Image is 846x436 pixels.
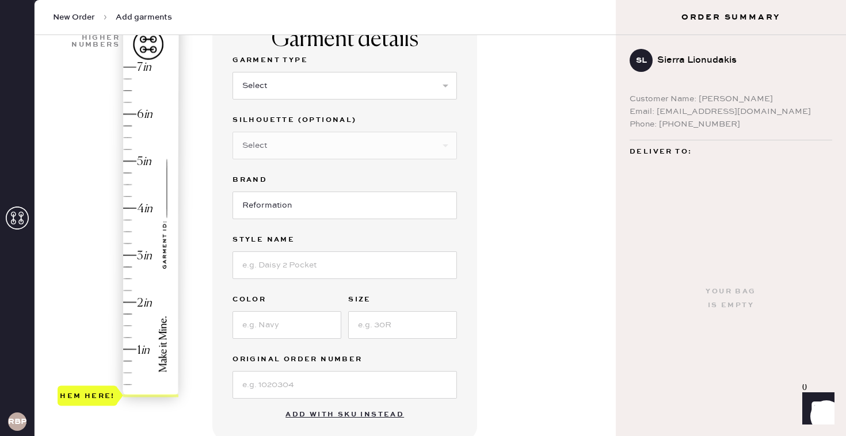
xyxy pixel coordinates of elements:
div: in [143,60,151,75]
input: Brand name [233,192,457,219]
input: e.g. 30R [348,311,457,339]
input: e.g. Navy [233,311,341,339]
span: Add garments [116,12,172,23]
div: 7 [137,60,143,75]
label: Brand [233,173,457,187]
div: Hem here! [60,389,115,403]
div: [STREET_ADDRESS] Madera , CA 93637 [630,159,832,188]
div: Phone: [PHONE_NUMBER] [630,118,832,131]
span: Deliver to: [630,145,692,159]
label: Style name [233,233,457,247]
div: Email: [EMAIL_ADDRESS][DOMAIN_NAME] [630,105,832,118]
div: Garment details [272,26,418,53]
h3: Order Summary [616,12,846,23]
button: Add with SKU instead [279,403,411,426]
div: Sierra Lionudakis [657,53,823,67]
div: Customer Name: [PERSON_NAME] [630,93,832,105]
input: e.g. 1020304 [233,371,457,399]
label: Garment Type [233,53,457,67]
div: Your bag is empty [706,285,756,312]
label: Color [233,293,341,307]
label: Size [348,293,457,307]
input: e.g. Daisy 2 Pocket [233,251,457,279]
iframe: Front Chat [791,384,841,434]
label: Original Order Number [233,353,457,366]
h3: SL [636,56,647,64]
label: Silhouette (optional) [233,113,457,127]
h3: RBPA [8,418,26,426]
span: New Order [53,12,95,23]
div: Show higher numbers [70,28,120,48]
